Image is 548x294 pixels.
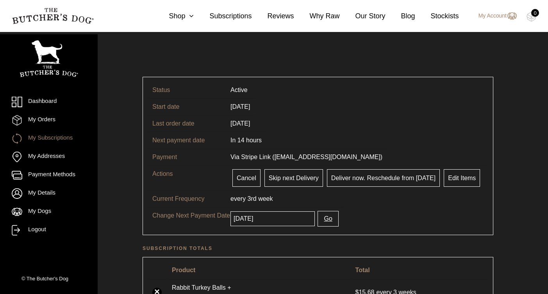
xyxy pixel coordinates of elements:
a: Dashboard [12,97,86,107]
a: Skip next Delivery [264,169,323,187]
img: TBD_Portrait_Logo_White.png [20,40,78,77]
a: My Account [471,11,517,21]
img: TBD_Cart-Empty.png [527,12,536,22]
div: 0 [531,9,539,17]
a: Our Story [340,11,386,21]
td: In 14 hours [226,132,266,149]
a: Deliver now. Reschedule from [DATE] [327,169,440,187]
a: Edit Items [444,169,480,187]
span: Via Stripe Link ([EMAIL_ADDRESS][DOMAIN_NAME]) [230,154,382,160]
td: [DATE] [226,98,255,115]
a: Subscriptions [194,11,252,21]
a: My Dogs [12,207,86,217]
td: Actions [148,165,226,190]
td: Active [226,82,252,98]
td: Status [148,82,226,98]
td: Payment [148,149,226,165]
a: Stockists [415,11,459,21]
td: Start date [148,98,226,115]
span: every 3rd [230,195,257,202]
a: Cancel [232,169,261,187]
th: Total [351,262,489,278]
a: Shop [153,11,194,21]
a: Payment Methods [12,170,86,181]
h2: Subscription totals [143,244,493,252]
a: My Addresses [12,152,86,162]
a: Why Raw [294,11,340,21]
p: Change Next Payment Date [152,211,230,220]
p: Current Frequency [152,194,230,204]
a: My Orders [12,115,86,126]
span: week [258,195,273,202]
a: Logout [12,225,86,236]
td: Next payment date [148,132,226,149]
td: [DATE] [226,115,255,132]
a: Blog [386,11,415,21]
th: Product [167,262,350,278]
a: Reviews [252,11,294,21]
button: Go [318,211,338,227]
a: My Subscriptions [12,133,86,144]
td: Last order date [148,115,226,132]
a: My Details [12,188,86,199]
